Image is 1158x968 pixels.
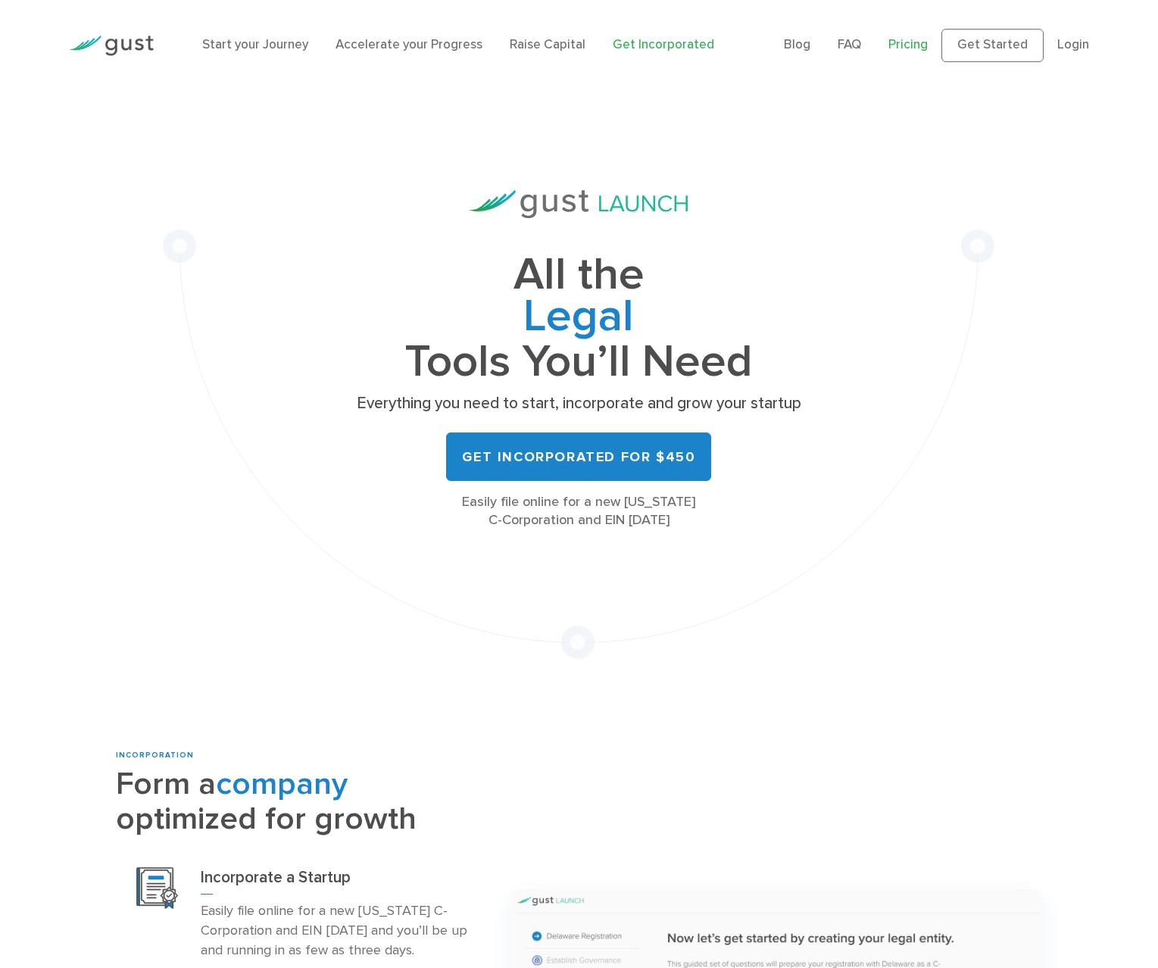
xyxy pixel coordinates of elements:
[784,37,810,52] a: Blog
[69,36,154,56] img: Gust Logo
[116,750,488,761] div: INCORPORATION
[888,37,928,52] a: Pricing
[336,37,482,52] a: Accelerate your Progress
[941,29,1044,62] a: Get Started
[201,867,468,895] h3: Incorporate a Startup
[1057,37,1089,52] a: Login
[351,393,806,414] p: Everything you need to start, incorporate and grow your startup
[446,432,711,481] a: Get Incorporated for $450
[136,867,178,909] img: Incorporation Icon
[351,493,806,529] div: Easily file online for a new [US_STATE] C-Corporation and EIN [DATE]
[510,37,585,52] a: Raise Capital
[116,767,488,837] h2: Form a optimized for growth
[351,296,806,342] span: Legal
[202,37,308,52] a: Start your Journey
[351,254,806,383] h1: All the Tools You’ll Need
[201,901,468,960] p: Easily file online for a new [US_STATE] C-Corporation and EIN [DATE] and you’ll be up and running...
[216,765,348,803] span: company
[470,190,688,218] img: Gust Launch Logo
[613,37,714,52] a: Get Incorporated
[838,37,861,52] a: FAQ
